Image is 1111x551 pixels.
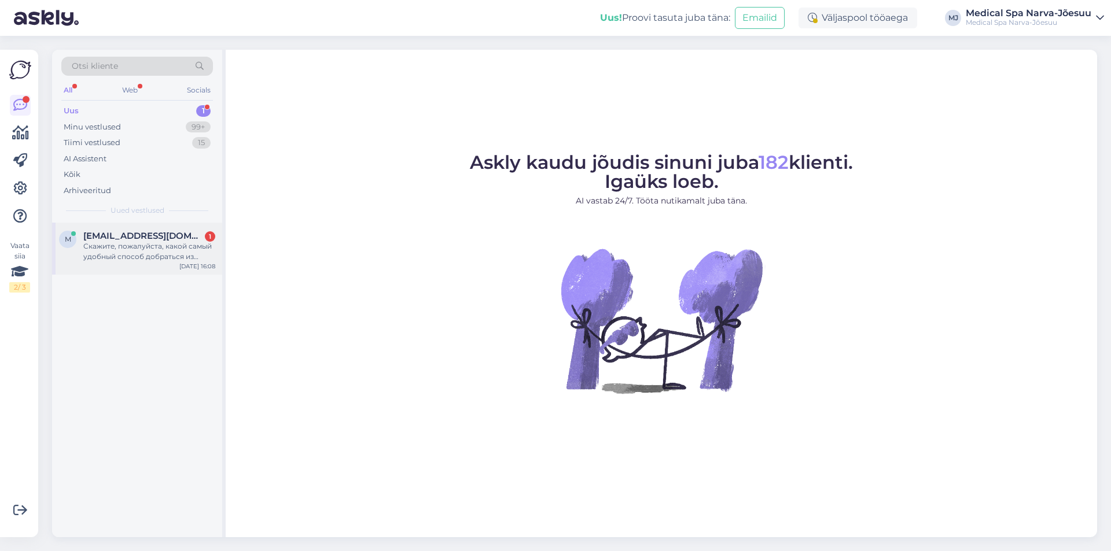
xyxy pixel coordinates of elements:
[72,60,118,72] span: Otsi kliente
[64,169,80,180] div: Kõik
[9,241,30,293] div: Vaata siia
[470,151,853,193] span: Askly kaudu jõudis sinuni juba klienti. Igaüks loeb.
[120,83,140,98] div: Web
[64,137,120,149] div: Tiimi vestlused
[64,121,121,133] div: Minu vestlused
[470,195,853,207] p: AI vastab 24/7. Tööta nutikamalt juba täna.
[9,282,30,293] div: 2 / 3
[966,9,1091,18] div: Medical Spa Narva-Jõesuu
[205,231,215,242] div: 1
[64,185,111,197] div: Arhiveeritud
[966,18,1091,27] div: Medical Spa Narva-Jõesuu
[966,9,1104,27] a: Medical Spa Narva-JõesuuMedical Spa Narva-Jõesuu
[9,59,31,81] img: Askly Logo
[186,121,211,133] div: 99+
[600,12,622,23] b: Uus!
[600,11,730,25] div: Proovi tasuta juba täna:
[185,83,213,98] div: Socials
[65,235,71,243] span: m
[735,7,785,29] button: Emailid
[196,105,211,117] div: 1
[557,216,766,424] img: No Chat active
[64,105,79,117] div: Uus
[759,151,789,173] span: 182
[192,137,211,149] div: 15
[799,8,917,28] div: Väljaspool tööaega
[61,83,75,98] div: All
[945,10,961,26] div: MJ
[111,205,164,216] span: Uued vestlused
[83,231,204,241] span: mariia.timofeeva.13@gmail.com
[83,241,215,262] div: Скажите, пожалуйста, какой самый удобный способ добраться из центра [GEOGRAPHIC_DATA] до вашего С...
[179,262,215,271] div: [DATE] 16:08
[64,153,106,165] div: AI Assistent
